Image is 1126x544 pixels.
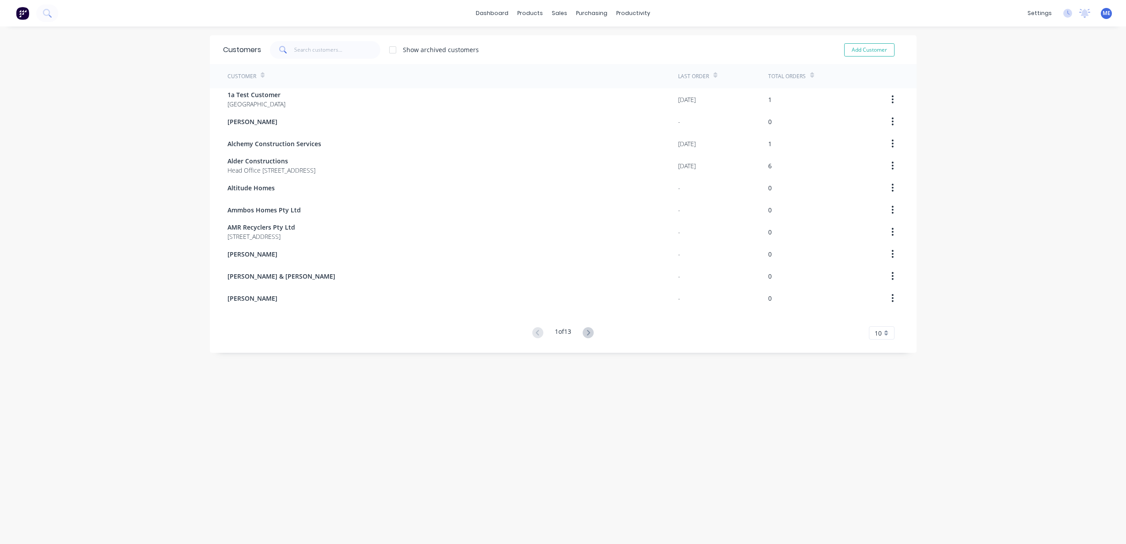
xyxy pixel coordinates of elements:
div: 1 [768,139,772,148]
span: [PERSON_NAME] & [PERSON_NAME] [227,272,335,281]
div: Customer [227,72,256,80]
span: 1a Test Customer [227,90,285,99]
span: Ammbos Homes Pty Ltd [227,205,301,215]
div: - [678,272,680,281]
div: 0 [768,272,772,281]
span: [PERSON_NAME] [227,294,277,303]
span: ME [1103,9,1111,17]
div: settings [1023,7,1056,20]
div: Customers [223,45,261,55]
div: - [678,117,680,126]
div: 0 [768,205,772,215]
div: 1 [768,95,772,104]
div: productivity [612,7,655,20]
div: - [678,227,680,237]
div: sales [547,7,572,20]
span: [GEOGRAPHIC_DATA] [227,99,285,109]
span: AMR Recyclers Pty Ltd [227,223,295,232]
div: - [678,183,680,193]
img: Factory [16,7,29,20]
div: Show archived customers [403,45,479,54]
span: Head Office [STREET_ADDRESS] [227,166,315,175]
span: Altitude Homes [227,183,275,193]
div: - [678,249,680,259]
div: 6 [768,161,772,170]
span: [STREET_ADDRESS] [227,232,295,241]
div: [DATE] [678,139,696,148]
span: [PERSON_NAME] [227,249,277,259]
div: 0 [768,227,772,237]
div: [DATE] [678,95,696,104]
button: Add Customer [844,43,895,57]
span: Alchemy Construction Services [227,139,321,148]
div: 0 [768,183,772,193]
div: 0 [768,294,772,303]
div: 0 [768,249,772,259]
div: Total Orders [768,72,806,80]
div: purchasing [572,7,612,20]
a: dashboard [471,7,513,20]
span: 10 [875,329,882,338]
span: Alder Constructions [227,156,315,166]
span: [PERSON_NAME] [227,117,277,126]
div: [DATE] [678,161,696,170]
div: 1 of 13 [555,327,571,340]
div: products [513,7,547,20]
div: 0 [768,117,772,126]
div: - [678,205,680,215]
input: Search customers... [294,41,380,59]
div: - [678,294,680,303]
div: Last Order [678,72,709,80]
